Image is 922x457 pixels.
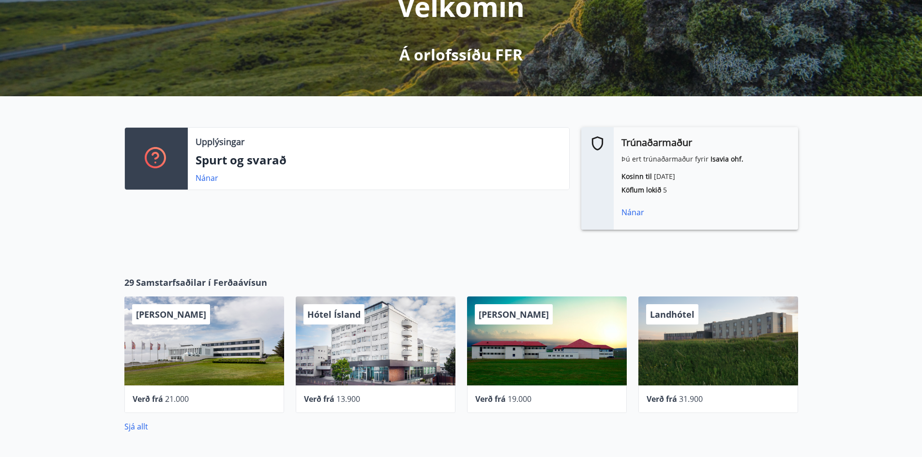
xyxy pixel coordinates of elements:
[399,44,523,65] p: Á orlofssíðu FFR
[650,309,695,320] span: Landhótel
[621,154,790,164] p: Þú ert trúnaðarmaður fyrir
[663,185,667,194] span: 5
[679,394,703,404] span: 31.900
[124,276,134,289] span: 29
[196,135,244,148] p: Upplýsingar
[621,172,790,181] p: Kosinn til
[124,421,148,432] a: Sjá allt
[196,173,218,183] a: Nánar
[165,394,189,404] span: 21.000
[136,309,206,320] span: [PERSON_NAME]
[647,394,677,404] span: Verð frá
[621,185,790,195] p: Köflum lokið
[336,394,360,404] span: 13.900
[479,309,549,320] span: [PERSON_NAME]
[508,394,531,404] span: 19.000
[710,154,743,163] strong: Isavia ohf.
[621,206,790,218] div: Nánar
[133,394,163,404] span: Verð frá
[654,172,675,181] span: [DATE]
[136,276,267,289] span: Samstarfsaðilar í Ferðaávísun
[475,394,506,404] span: Verð frá
[196,152,561,168] p: Spurt og svarað
[621,135,790,150] h6: Trúnaðarmaður
[307,309,361,320] span: Hótel Ísland
[304,394,334,404] span: Verð frá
